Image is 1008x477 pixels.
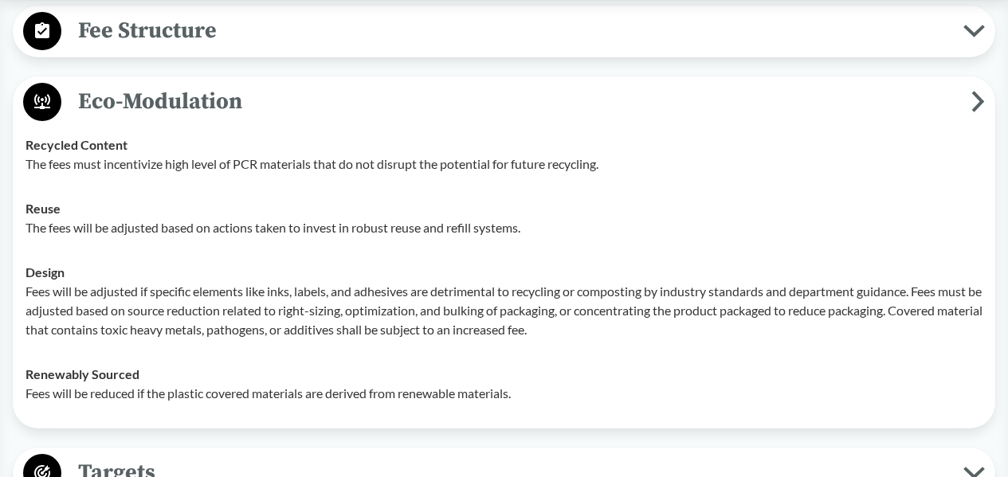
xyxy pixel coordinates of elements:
[25,264,65,280] strong: Design
[25,154,983,174] p: The fees must incentivize high level of PCR materials that do not disrupt the potential for futur...
[25,384,983,403] p: Fees will be reduced if the plastic covered materials are derived from renewable materials.
[18,11,990,52] button: Fee Structure
[25,366,139,381] strong: Renewably Sourced
[61,13,963,49] span: Fee Structure
[25,137,127,152] strong: Recycled Content
[25,218,983,237] p: The fees will be adjusted based on actions taken to invest in robust reuse and refill systems.
[25,201,61,216] strong: Reuse
[18,82,990,123] button: Eco-Modulation
[61,84,971,119] span: Eco-Modulation
[25,282,983,339] p: Fees will be adjusted if specific elements like inks, labels, and adhesives are detrimental to re...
